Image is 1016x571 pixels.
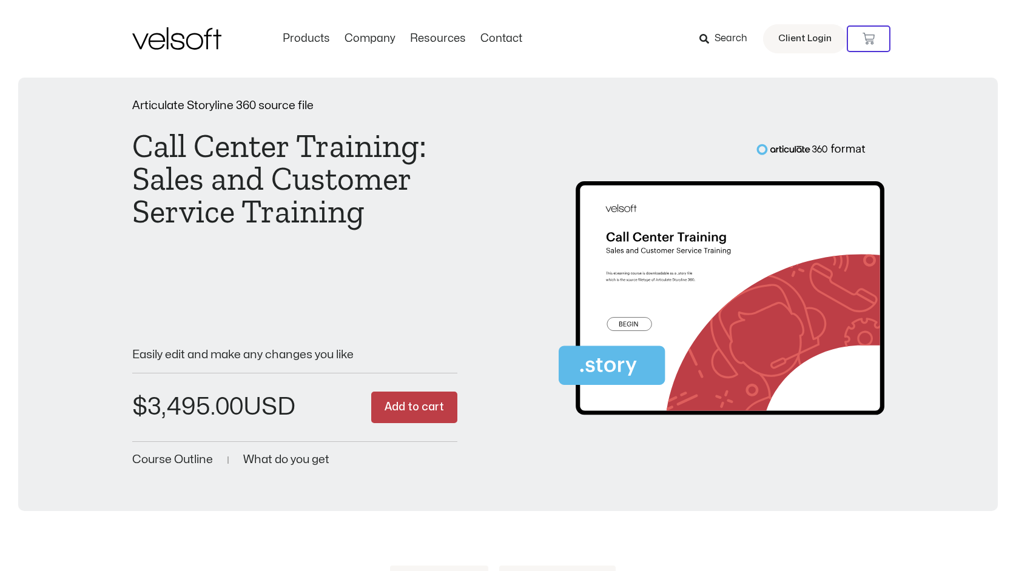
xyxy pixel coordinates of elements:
span: Client Login [778,31,832,47]
a: CompanyMenu Toggle [337,32,403,45]
p: Articulate Storyline 360 source file [132,100,457,112]
h1: Call Center Training: Sales and Customer Service Training [132,130,457,228]
nav: Menu [275,32,530,45]
a: Client Login [763,24,847,53]
button: Add to cart [371,392,457,424]
span: $ [132,395,147,419]
a: ResourcesMenu Toggle [403,32,473,45]
img: Second Product Image [559,143,884,426]
img: Velsoft Training Materials [132,27,221,50]
a: Search [699,28,756,49]
p: Easily edit and make any changes you like [132,349,457,361]
a: What do you get [243,454,329,466]
span: Search [715,31,747,47]
a: ProductsMenu Toggle [275,32,337,45]
a: Course Outline [132,454,213,466]
a: ContactMenu Toggle [473,32,530,45]
bdi: 3,495.00 [132,395,243,419]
